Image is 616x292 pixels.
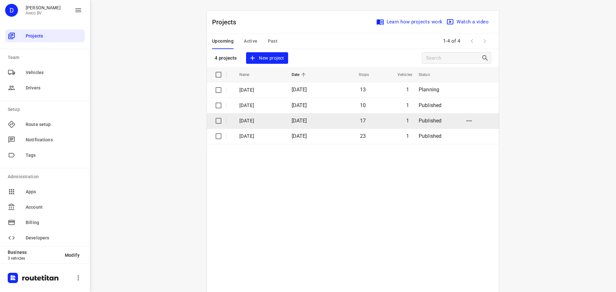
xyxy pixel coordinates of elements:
p: 3 vehicles [8,256,60,261]
span: Projects [26,33,82,39]
span: Planning [419,87,439,93]
span: [DATE] [292,118,307,124]
span: [DATE] [292,87,307,93]
button: Modify [60,249,85,261]
p: 4 projects [215,55,237,61]
div: Projects [5,29,85,42]
p: Areco BV [26,11,61,15]
span: 1 [406,133,409,139]
div: Tags [5,149,85,162]
input: Search projects [426,53,481,63]
span: [DATE] [292,133,307,139]
div: Apps [5,185,85,198]
div: Account [5,201,85,213]
span: Account [26,204,82,211]
span: Tags [26,152,82,159]
span: Published [419,133,442,139]
p: Setup [8,106,85,113]
span: 1 [406,118,409,124]
span: Vehicles [389,71,412,79]
span: Next Page [478,35,491,47]
span: 1-4 of 4 [441,34,463,48]
p: Administration [8,173,85,180]
span: Status [419,71,438,79]
span: Stops [350,71,369,79]
div: Search [481,54,491,62]
p: Business [8,250,60,255]
div: Route setup [5,118,85,131]
span: Published [419,118,442,124]
span: Published [419,102,442,108]
span: Drivers [26,85,82,91]
span: Active [244,37,257,45]
div: Developers [5,231,85,244]
span: Name [239,71,258,79]
div: Notifications [5,133,85,146]
span: 10 [360,102,366,108]
span: Upcoming [212,37,234,45]
p: Didier Evrard [26,5,61,10]
span: 13 [360,87,366,93]
span: 23 [360,133,366,139]
p: Woensdag 24 September [239,102,282,109]
span: Date [292,71,308,79]
span: Modify [65,253,80,258]
div: D [5,4,18,17]
span: Apps [26,188,82,195]
div: Drivers [5,81,85,94]
p: Projects [212,17,242,27]
p: Team [8,54,85,61]
span: 1 [406,87,409,93]
p: [DATE] [239,117,282,125]
span: Billing [26,219,82,226]
div: Vehicles [5,66,85,79]
p: Donderdag 25 September [239,87,282,94]
span: Past [268,37,278,45]
button: New project [246,52,288,64]
p: Maandag 22 September [239,133,282,140]
span: 17 [360,118,366,124]
div: Billing [5,216,85,229]
span: Route setup [26,121,82,128]
span: 1 [406,102,409,108]
span: Vehicles [26,69,82,76]
span: [DATE] [292,102,307,108]
span: Developers [26,235,82,241]
span: Notifications [26,137,82,143]
span: New project [250,54,284,62]
span: Previous Page [466,35,478,47]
